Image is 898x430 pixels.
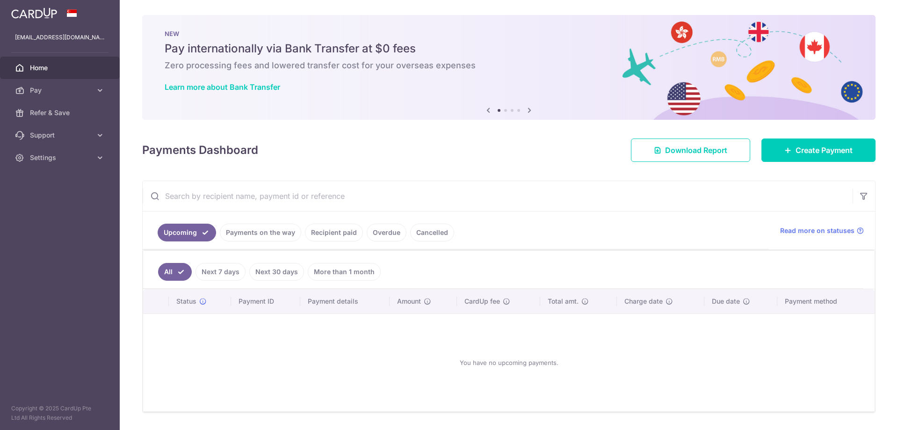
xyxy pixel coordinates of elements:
img: CardUp [11,7,57,19]
span: Pay [30,86,92,95]
span: CardUp fee [464,297,500,306]
a: Next 7 days [196,263,246,281]
a: Upcoming [158,224,216,241]
h6: Zero processing fees and lowered transfer cost for your overseas expenses [165,60,853,71]
span: Read more on statuses [780,226,855,235]
span: Support [30,131,92,140]
span: Charge date [624,297,663,306]
span: Home [30,63,92,73]
img: Bank transfer banner [142,15,876,120]
span: Total amt. [548,297,579,306]
span: Amount [397,297,421,306]
span: Settings [30,153,92,162]
input: Search by recipient name, payment id or reference [143,181,853,211]
a: Next 30 days [249,263,304,281]
a: Download Report [631,138,750,162]
a: Create Payment [761,138,876,162]
th: Payment details [300,289,390,313]
a: All [158,263,192,281]
div: You have no upcoming payments. [154,321,863,404]
h4: Payments Dashboard [142,142,258,159]
a: Cancelled [410,224,454,241]
a: Overdue [367,224,406,241]
a: Read more on statuses [780,226,864,235]
a: Payments on the way [220,224,301,241]
span: Status [176,297,196,306]
a: Recipient paid [305,224,363,241]
a: Learn more about Bank Transfer [165,82,280,92]
a: More than 1 month [308,263,381,281]
span: Download Report [665,145,727,156]
span: Create Payment [796,145,853,156]
p: NEW [165,30,853,37]
p: [EMAIL_ADDRESS][DOMAIN_NAME] [15,33,105,42]
th: Payment ID [231,289,300,313]
th: Payment method [777,289,875,313]
span: Refer & Save [30,108,92,117]
span: Due date [712,297,740,306]
h5: Pay internationally via Bank Transfer at $0 fees [165,41,853,56]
